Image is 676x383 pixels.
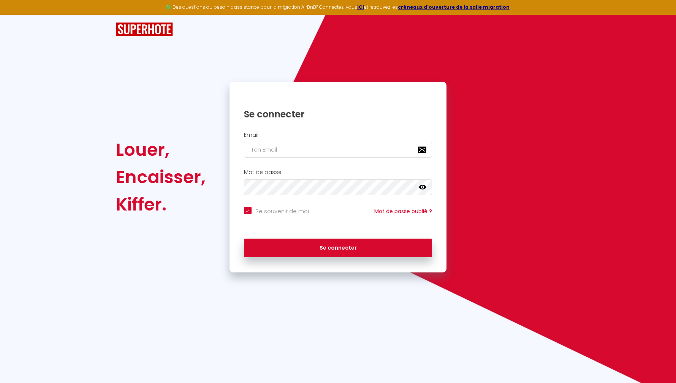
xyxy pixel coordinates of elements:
[244,132,432,138] h2: Email
[374,207,432,215] a: Mot de passe oublié ?
[116,22,173,36] img: SuperHote logo
[244,239,432,258] button: Se connecter
[116,136,206,163] div: Louer,
[357,4,364,10] a: ICI
[244,108,432,120] h1: Se connecter
[398,4,510,10] a: créneaux d'ouverture de la salle migration
[244,169,432,176] h2: Mot de passe
[116,191,206,218] div: Kiffer.
[116,163,206,191] div: Encaisser,
[244,142,432,158] input: Ton Email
